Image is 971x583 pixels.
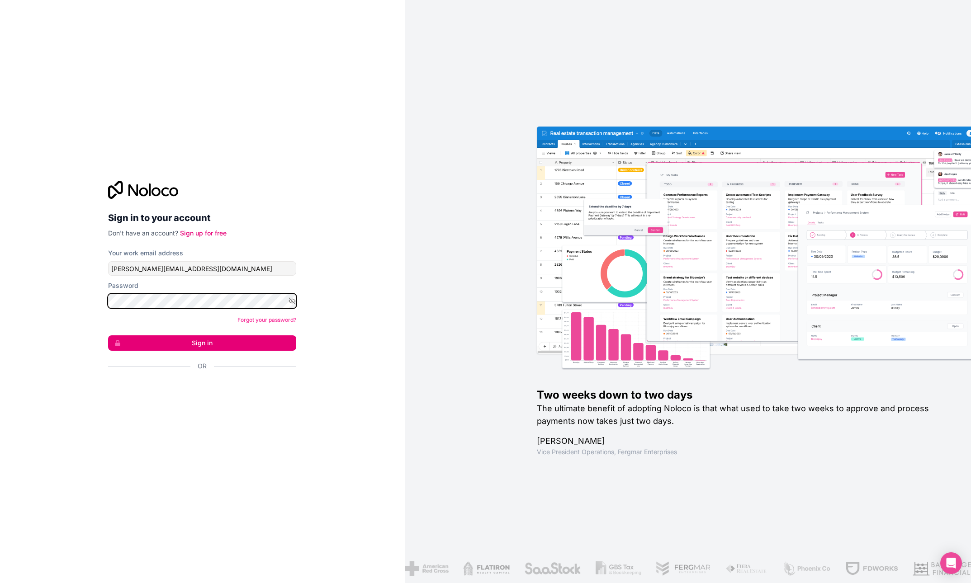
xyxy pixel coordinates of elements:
[537,388,942,402] h1: Two weeks down to two days
[108,261,296,276] input: Email address
[777,561,826,576] img: /assets/phoenix-BREaitsQ.png
[108,281,138,290] label: Password
[180,229,227,237] a: Sign up for free
[198,362,207,371] span: Or
[108,229,178,237] span: Don't have an account?
[237,316,296,323] a: Forgot your password?
[537,447,942,456] h1: Vice President Operations , Fergmar Enterprises
[108,335,296,351] button: Sign in
[840,561,893,576] img: /assets/fdworks-Bi04fVtw.png
[399,561,443,576] img: /assets/american-red-cross-BAupjrZR.png
[108,294,296,308] input: Password
[940,552,962,574] div: Open Intercom Messenger
[108,210,296,226] h2: Sign in to your account
[908,561,966,576] img: /assets/baldridge-DxmPIwAm.png
[108,381,289,400] div: Sign in with Google. Opens in new tab
[651,561,706,576] img: /assets/fergmar-CudnrXN5.png
[519,561,576,576] img: /assets/saastock-C6Zbiodz.png
[108,249,183,258] label: Your work email address
[458,561,505,576] img: /assets/flatiron-C8eUkumj.png
[537,402,942,428] h2: The ultimate benefit of adopting Noloco is that what used to take two weeks to approve and proces...
[720,561,763,576] img: /assets/fiera-fwj2N5v4.png
[104,381,294,400] iframe: Sign in with Google Button
[591,561,637,576] img: /assets/gbstax-C-GtDUiK.png
[537,435,942,447] h1: [PERSON_NAME]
